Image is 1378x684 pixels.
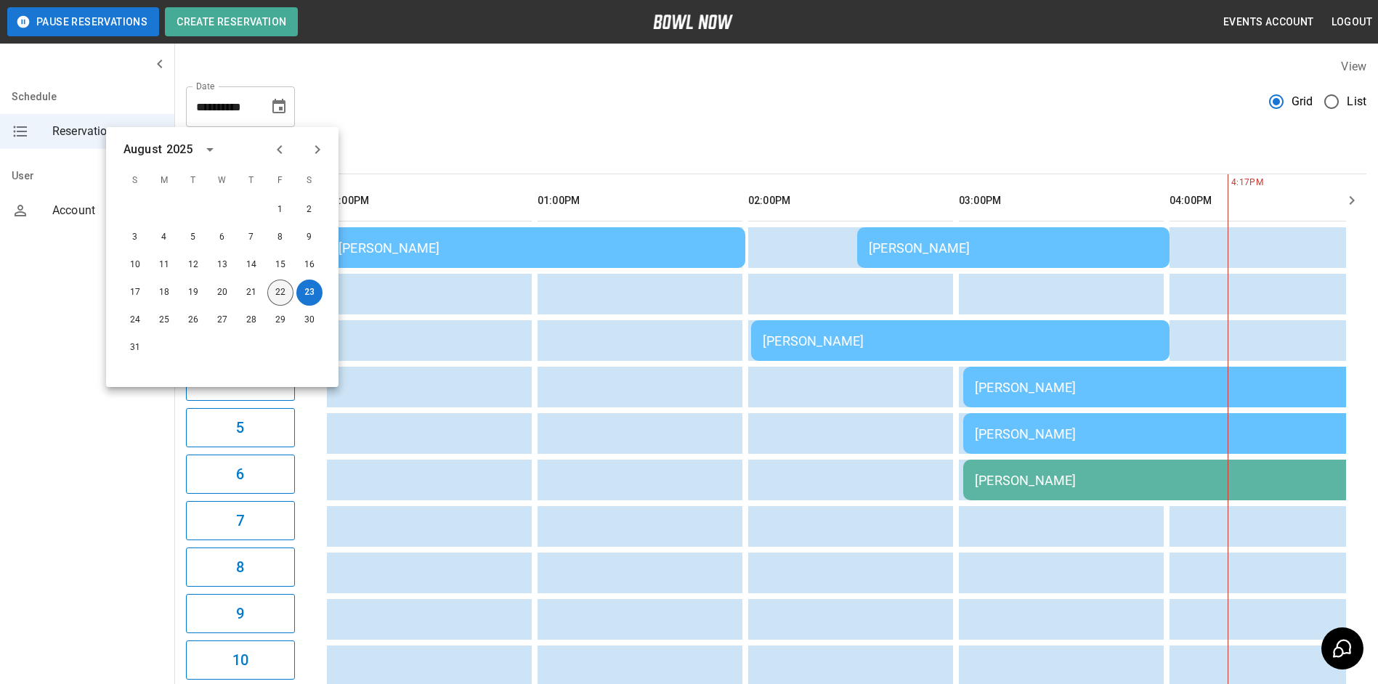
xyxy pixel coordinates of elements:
[327,180,532,221] th: 12:00PM
[198,137,222,162] button: calendar view is open, switch to year view
[122,252,148,278] button: Aug 10, 2025
[232,648,248,672] h6: 10
[122,224,148,251] button: Aug 3, 2025
[236,602,244,625] h6: 9
[238,252,264,278] button: Aug 14, 2025
[236,463,244,486] h6: 6
[975,380,1370,395] div: [PERSON_NAME]
[186,455,295,494] button: 6
[959,180,1164,221] th: 03:00PM
[165,7,298,36] button: Create Reservation
[166,141,193,158] div: 2025
[7,7,159,36] button: Pause Reservations
[1341,60,1366,73] label: View
[264,92,293,121] button: Choose date, selected date is Aug 23, 2025
[151,252,177,278] button: Aug 11, 2025
[296,197,323,223] button: Aug 2, 2025
[538,180,742,221] th: 01:00PM
[236,509,244,532] h6: 7
[267,166,293,195] span: F
[180,280,206,306] button: Aug 19, 2025
[653,15,733,29] img: logo
[267,224,293,251] button: Aug 8, 2025
[296,252,323,278] button: Aug 16, 2025
[52,202,163,219] span: Account
[267,280,293,306] button: Aug 22, 2025
[209,307,235,333] button: Aug 27, 2025
[296,307,323,333] button: Aug 30, 2025
[180,166,206,195] span: T
[267,307,293,333] button: Aug 29, 2025
[267,197,293,223] button: Aug 1, 2025
[296,224,323,251] button: Aug 9, 2025
[52,123,163,140] span: Reservations
[151,224,177,251] button: Aug 4, 2025
[186,547,295,587] button: 8
[122,280,148,306] button: Aug 17, 2025
[238,166,264,195] span: T
[122,335,148,361] button: Aug 31, 2025
[1217,9,1320,36] button: Events Account
[186,640,295,680] button: 10
[236,416,244,439] h6: 5
[122,166,148,195] span: S
[180,307,206,333] button: Aug 26, 2025
[209,252,235,278] button: Aug 13, 2025
[151,166,177,195] span: M
[209,280,235,306] button: Aug 20, 2025
[975,473,1370,488] div: [PERSON_NAME]
[180,224,206,251] button: Aug 5, 2025
[238,224,264,251] button: Aug 7, 2025
[869,240,1158,256] div: [PERSON_NAME]
[186,501,295,540] button: 7
[1292,93,1313,110] span: Grid
[1228,176,1231,190] span: 4:17PM
[151,280,177,306] button: Aug 18, 2025
[123,141,162,158] div: August
[1326,9,1378,36] button: Logout
[238,307,264,333] button: Aug 28, 2025
[267,137,292,162] button: Previous month
[267,252,293,278] button: Aug 15, 2025
[763,333,1158,349] div: [PERSON_NAME]
[975,426,1370,441] div: [PERSON_NAME]
[209,224,235,251] button: Aug 6, 2025
[748,180,953,221] th: 02:00PM
[122,307,148,333] button: Aug 24, 2025
[186,594,295,633] button: 9
[151,307,177,333] button: Aug 25, 2025
[339,240,734,256] div: [PERSON_NAME]
[296,280,323,306] button: Aug 23, 2025
[1347,93,1366,110] span: List
[296,166,323,195] span: S
[238,280,264,306] button: Aug 21, 2025
[209,166,235,195] span: W
[186,139,1366,174] div: inventory tabs
[180,252,206,278] button: Aug 12, 2025
[305,137,330,162] button: Next month
[236,555,244,579] h6: 8
[186,408,295,447] button: 5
